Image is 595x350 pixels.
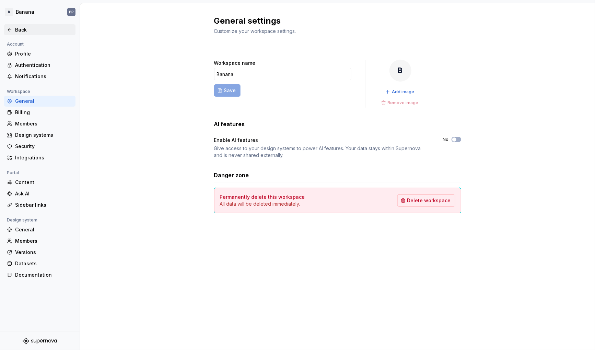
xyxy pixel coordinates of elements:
div: General [15,226,73,233]
div: Members [15,120,73,127]
button: Add image [383,87,417,97]
div: PP [69,9,74,15]
a: Versions [4,247,75,258]
span: Delete workspace [407,197,451,204]
p: All data will be deleted immediately. [220,201,305,207]
div: Enable AI features [214,137,431,144]
label: No [443,137,449,142]
a: Ask AI [4,188,75,199]
div: Content [15,179,73,186]
a: General [4,224,75,235]
div: Design systems [15,132,73,138]
span: Add image [392,89,414,95]
a: Security [4,141,75,152]
div: Sidebar links [15,202,73,208]
div: Account [4,40,26,48]
div: Members [15,238,73,244]
a: Datasets [4,258,75,269]
div: Datasets [15,260,73,267]
svg: Supernova Logo [23,338,57,345]
div: B [5,8,13,16]
div: Ask AI [15,190,73,197]
a: Members [4,118,75,129]
h2: General settings [214,15,453,26]
a: Profile [4,48,75,59]
label: Workspace name [214,60,256,67]
button: BBananaPP [1,4,78,20]
a: Back [4,24,75,35]
h3: AI features [214,120,245,128]
div: Back [15,26,73,33]
a: Members [4,236,75,246]
div: B [389,60,411,82]
div: Banana [16,9,34,15]
a: Authentication [4,60,75,71]
div: Notifications [15,73,73,80]
h4: Permanently delete this workspace [220,194,305,201]
div: Security [15,143,73,150]
button: Delete workspace [397,194,455,207]
div: Give access to your design systems to power AI features. Your data stays within Supernova and is ... [214,145,431,159]
div: Portal [4,169,22,177]
div: Billing [15,109,73,116]
div: Authentication [15,62,73,69]
div: Workspace [4,87,33,96]
a: Billing [4,107,75,118]
a: General [4,96,75,107]
div: General [15,98,73,105]
div: Integrations [15,154,73,161]
div: Versions [15,249,73,256]
a: Notifications [4,71,75,82]
div: Profile [15,50,73,57]
a: Integrations [4,152,75,163]
div: Design system [4,216,40,224]
a: Content [4,177,75,188]
h3: Danger zone [214,171,249,179]
div: Documentation [15,271,73,278]
span: Customize your workspace settings. [214,28,296,34]
a: Sidebar links [4,200,75,210]
a: Documentation [4,269,75,280]
a: Design systems [4,130,75,141]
